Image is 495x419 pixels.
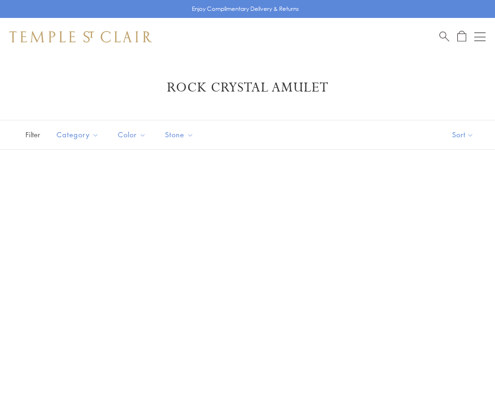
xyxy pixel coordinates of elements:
[158,124,201,145] button: Stone
[457,31,466,42] a: Open Shopping Bag
[192,4,299,14] p: Enjoy Complimentary Delivery & Returns
[111,124,153,145] button: Color
[439,31,449,42] a: Search
[113,129,153,141] span: Color
[9,31,152,42] img: Temple St. Clair
[24,79,471,96] h1: Rock Crystal Amulet
[431,120,495,149] button: Show sort by
[474,31,486,42] button: Open navigation
[52,129,106,141] span: Category
[49,124,106,145] button: Category
[160,129,201,141] span: Stone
